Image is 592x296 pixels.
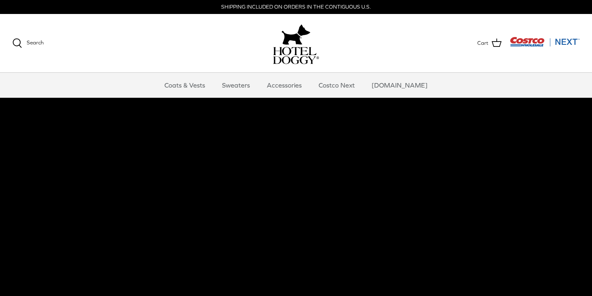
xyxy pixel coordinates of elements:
[27,39,44,46] span: Search
[215,73,257,97] a: Sweaters
[477,39,488,48] span: Cart
[364,73,435,97] a: [DOMAIN_NAME]
[477,38,502,49] a: Cart
[259,73,309,97] a: Accessories
[311,73,362,97] a: Costco Next
[157,73,213,97] a: Coats & Vests
[12,38,44,48] a: Search
[510,42,580,48] a: Visit Costco Next
[273,47,319,64] img: hoteldoggycom
[510,37,580,47] img: Costco Next
[282,22,310,47] img: hoteldoggy.com
[273,22,319,64] a: hoteldoggy.com hoteldoggycom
